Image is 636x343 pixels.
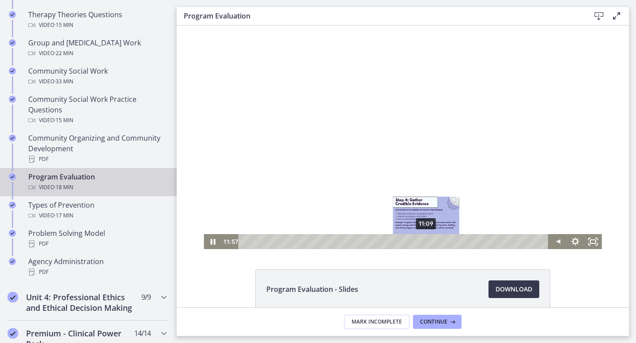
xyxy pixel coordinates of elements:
button: Show settings menu [390,209,408,224]
div: Video [28,115,166,126]
div: Community Organizing and Community Development [28,133,166,164]
div: Program Evaluation [28,171,166,193]
div: Agency Administration [28,256,166,277]
i: Completed [9,39,16,46]
span: 14 / 14 [134,328,151,339]
div: Video [28,20,166,30]
div: PDF [28,267,166,277]
i: Completed [9,134,16,142]
h3: Program Evaluation [184,11,576,21]
i: Completed [9,67,16,75]
i: Completed [9,230,16,237]
div: Types of Prevention [28,200,166,221]
button: Mark Incomplete [344,315,409,329]
i: Completed [9,201,16,209]
i: Completed [9,11,16,18]
span: 9 / 9 [141,292,151,302]
span: Mark Incomplete [352,318,402,325]
div: Video [28,182,166,193]
span: Continue [420,318,447,325]
div: Community Social Work Practice Questions [28,94,166,126]
i: Completed [9,173,16,180]
span: · 15 min [54,115,73,126]
i: Completed [8,292,18,302]
div: Video [28,210,166,221]
div: Video [28,76,166,87]
div: Video [28,48,166,59]
i: Completed [9,96,16,103]
div: PDF [28,239,166,249]
h2: Unit 4: Professional Ethics and Ethical Decision Making [26,292,134,313]
iframe: Video Lesson [177,26,629,249]
div: Problem Solving Model [28,228,166,249]
button: Mute [372,209,390,224]
span: · 22 min [54,48,73,59]
span: Program Evaluation - Slides [266,284,358,295]
span: · 18 min [54,182,73,193]
div: Group and [MEDICAL_DATA] Work [28,37,166,59]
i: Completed [8,328,18,339]
div: Community Social Work [28,66,166,87]
span: · 15 min [54,20,73,30]
a: Download [488,280,539,298]
div: Therapy Theories Questions [28,9,166,30]
span: · 33 min [54,76,73,87]
i: Completed [9,258,16,265]
span: · 17 min [54,210,73,221]
span: Download [496,284,532,295]
div: PDF [28,154,166,164]
button: Fullscreen [408,209,425,224]
button: Continue [413,315,462,329]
